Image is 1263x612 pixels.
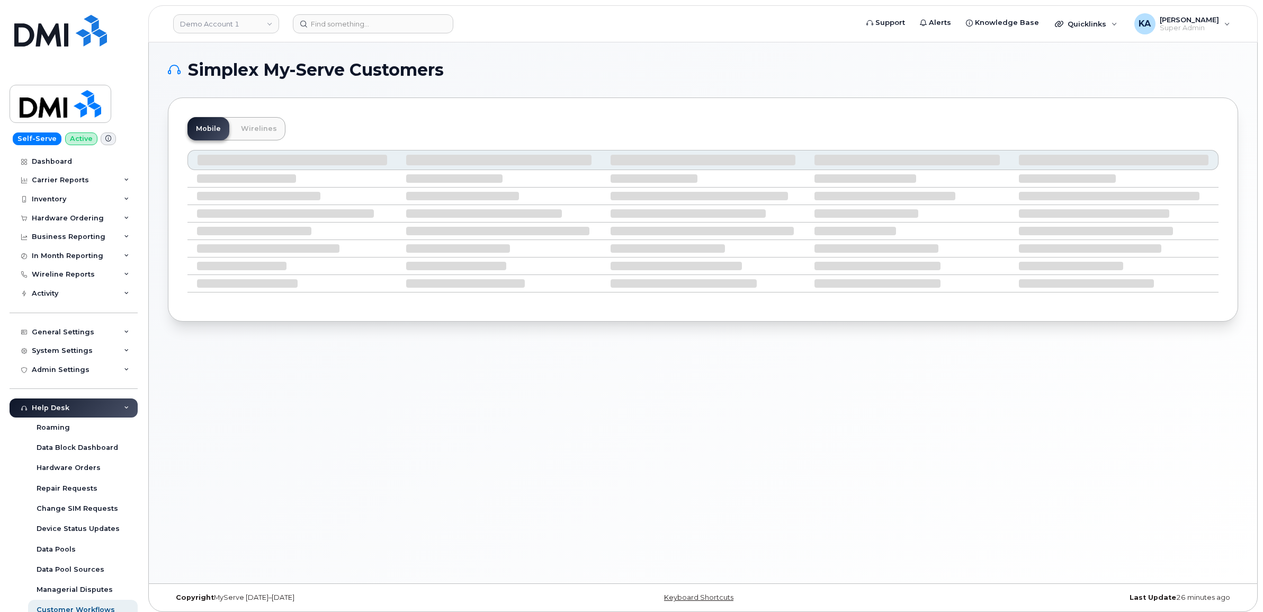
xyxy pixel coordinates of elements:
[881,593,1238,602] div: 26 minutes ago
[664,593,733,601] a: Keyboard Shortcuts
[1130,593,1176,601] strong: Last Update
[232,117,285,140] a: Wirelines
[176,593,214,601] strong: Copyright
[188,62,444,78] span: Simplex My-Serve Customers
[168,593,525,602] div: MyServe [DATE]–[DATE]
[187,117,229,140] a: Mobile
